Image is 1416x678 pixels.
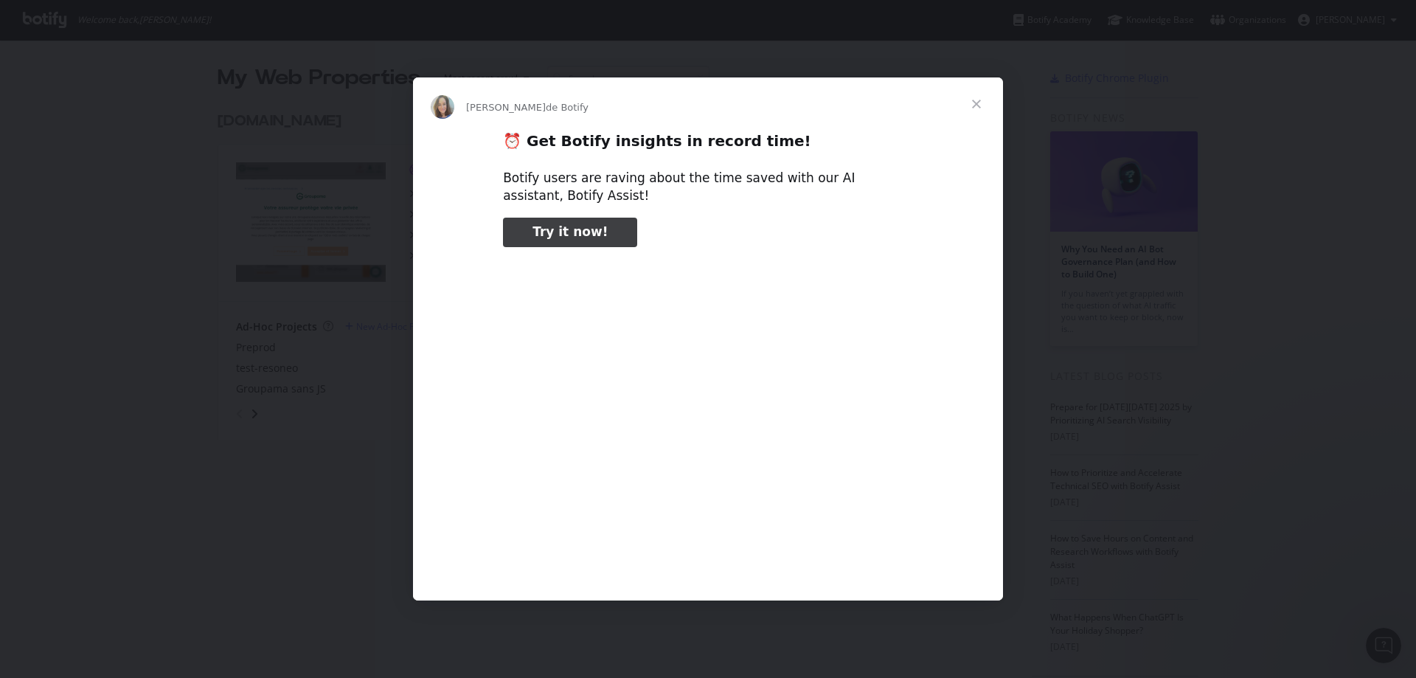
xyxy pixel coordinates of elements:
[503,218,637,247] a: Try it now!
[532,224,608,239] span: Try it now!
[431,95,454,119] img: Profile image for Colleen
[503,131,913,159] h2: ⏰ Get Botify insights in record time!
[546,102,589,113] span: de Botify
[503,170,913,205] div: Botify users are raving about the time saved with our AI assistant, Botify Assist!
[400,260,1016,567] video: Regarder la vidéo
[466,102,546,113] span: [PERSON_NAME]
[950,77,1003,131] span: Fermer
